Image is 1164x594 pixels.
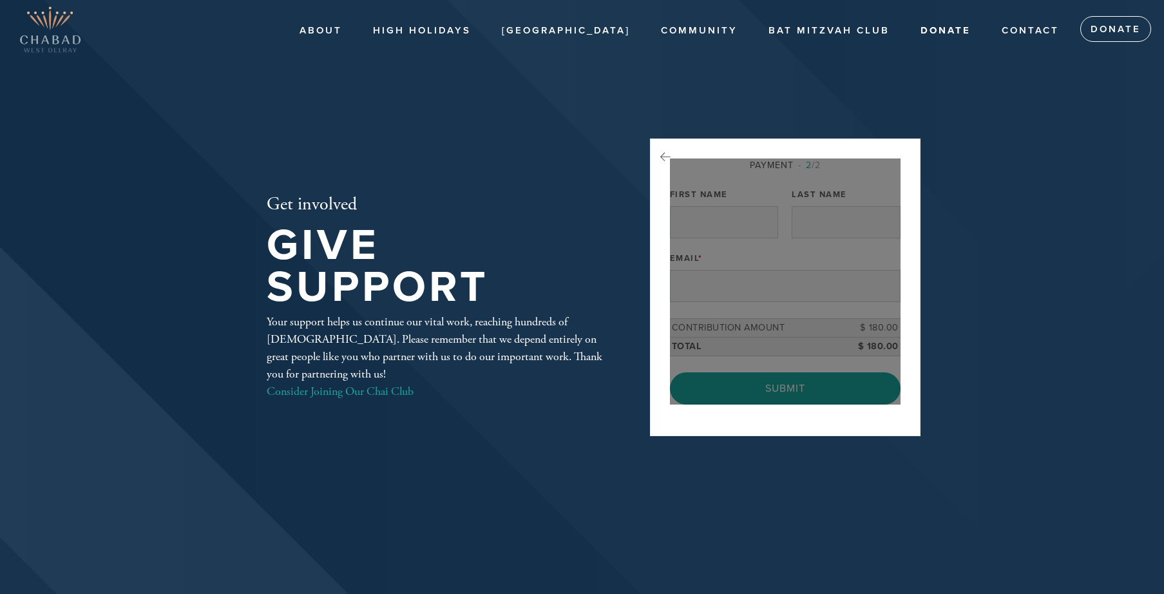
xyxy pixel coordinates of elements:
[267,384,414,399] a: Consider Joining Our Chai Club
[992,19,1069,43] a: Contact
[267,194,608,216] h2: Get involved
[651,19,747,43] a: Community
[19,6,81,53] img: Copy%20of%20West_Delray_Logo.png
[492,19,640,43] a: [GEOGRAPHIC_DATA]
[363,19,481,43] a: High Holidays
[911,19,980,43] a: Donate
[1080,16,1151,42] a: Donate
[759,19,899,43] a: Bat Mitzvah Club
[290,19,352,43] a: About
[267,313,608,400] div: Your support helps us continue our vital work, reaching hundreds of [DEMOGRAPHIC_DATA]. Please re...
[267,225,608,308] h1: Give Support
